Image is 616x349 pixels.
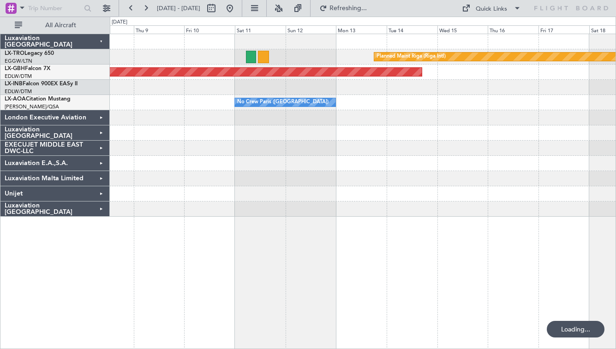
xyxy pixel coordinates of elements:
[10,18,100,33] button: All Aircraft
[5,73,32,80] a: EDLW/DTM
[5,51,54,56] a: LX-TROLegacy 650
[329,5,368,12] span: Refreshing...
[157,4,200,12] span: [DATE] - [DATE]
[387,25,437,34] div: Tue 14
[237,95,329,109] div: No Crew Paris ([GEOGRAPHIC_DATA])
[336,25,387,34] div: Mon 13
[28,1,81,15] input: Trip Number
[538,25,589,34] div: Fri 17
[437,25,488,34] div: Wed 15
[377,50,446,64] div: Planned Maint Riga (Riga Intl)
[488,25,538,34] div: Thu 16
[5,81,23,87] span: LX-INB
[5,66,25,71] span: LX-GBH
[5,66,50,71] a: LX-GBHFalcon 7X
[112,18,127,26] div: [DATE]
[5,88,32,95] a: EDLW/DTM
[5,96,71,102] a: LX-AOACitation Mustang
[134,25,185,34] div: Thu 9
[315,1,371,16] button: Refreshing...
[547,321,604,337] div: Loading...
[24,22,97,29] span: All Aircraft
[5,96,26,102] span: LX-AOA
[184,25,235,34] div: Fri 10
[235,25,286,34] div: Sat 11
[5,103,59,110] a: [PERSON_NAME]/QSA
[5,81,78,87] a: LX-INBFalcon 900EX EASy II
[286,25,336,34] div: Sun 12
[5,51,24,56] span: LX-TRO
[476,5,507,14] div: Quick Links
[457,1,526,16] button: Quick Links
[5,58,32,65] a: EGGW/LTN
